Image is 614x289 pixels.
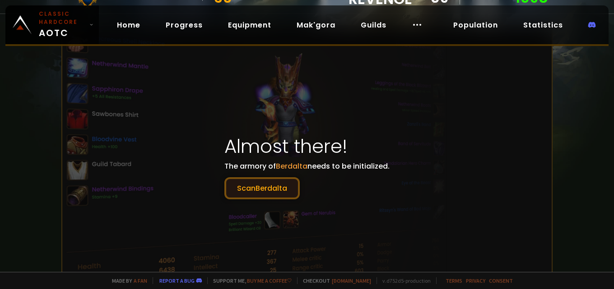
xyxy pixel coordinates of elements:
[297,277,371,284] span: Checkout
[158,16,210,34] a: Progress
[110,16,148,34] a: Home
[354,16,394,34] a: Guilds
[446,16,505,34] a: Population
[224,161,390,199] p: The armory of needs to be initialized.
[134,277,147,284] a: a fan
[377,277,431,284] span: v. d752d5 - production
[289,16,343,34] a: Mak'gora
[39,10,86,26] small: Classic Hardcore
[159,277,195,284] a: Report a bug
[332,277,371,284] a: [DOMAIN_NAME]
[489,277,513,284] a: Consent
[39,10,86,40] span: AOTC
[466,277,485,284] a: Privacy
[446,277,462,284] a: Terms
[516,16,570,34] a: Statistics
[5,5,99,44] a: Classic HardcoreAOTC
[224,177,300,199] button: ScanBerdalta
[224,132,390,161] h1: Almost there!
[107,277,147,284] span: Made by
[221,16,279,34] a: Equipment
[276,161,307,171] span: Berdalta
[247,277,292,284] a: Buy me a coffee
[207,277,292,284] span: Support me,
